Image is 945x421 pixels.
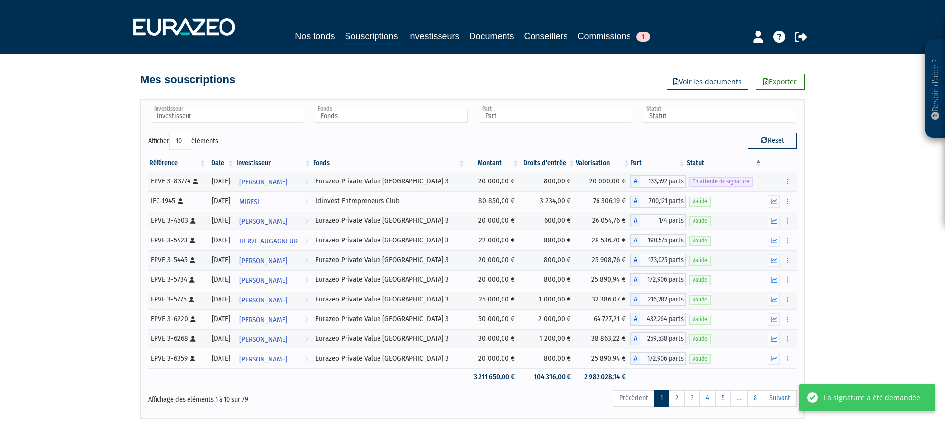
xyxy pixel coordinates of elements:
span: A [630,234,640,247]
div: IEC-1945 [151,196,204,206]
a: [PERSON_NAME] [235,250,312,270]
td: 26 054,76 € [576,211,630,231]
div: [DATE] [211,196,232,206]
span: HERVE AUGAGNEUR [239,232,298,250]
a: HERVE AUGAGNEUR [235,231,312,250]
div: A - Eurazeo Private Value Europe 3 [630,234,686,247]
i: Voir l'investisseur [305,212,308,231]
th: Valorisation: activer pour trier la colonne par ordre croissant [576,155,630,172]
span: Valide [689,315,711,324]
div: EPVE 3-6359 [151,353,204,363]
span: [PERSON_NAME] [239,173,287,191]
span: 172,906 parts [640,273,686,286]
a: 3 [684,390,700,407]
a: [PERSON_NAME] [235,290,312,309]
div: [DATE] [211,235,232,245]
span: 173,025 parts [640,254,686,267]
td: 800,00 € [520,270,576,290]
a: Commissions1 [578,30,650,43]
td: 20 000,00 € [466,172,520,191]
span: 216,282 parts [640,293,686,306]
i: Voir l'investisseur [305,291,308,309]
span: A [630,352,640,365]
td: 1 200,00 € [520,329,576,349]
div: EPVE 3-6268 [151,333,204,344]
a: [PERSON_NAME] [235,270,312,290]
span: A [630,175,640,188]
td: 600,00 € [520,211,576,231]
i: Voir l'investisseur [305,193,308,211]
div: EPVE 3-5775 [151,294,204,304]
td: 800,00 € [520,250,576,270]
span: 133,592 parts [640,175,686,188]
a: Suivant [763,390,797,407]
div: Eurazeo Private Value [GEOGRAPHIC_DATA] 3 [315,176,463,186]
i: [Français] Personne physique [190,218,196,224]
div: Eurazeo Private Value [GEOGRAPHIC_DATA] 3 [315,353,463,363]
td: 20 000,00 € [576,172,630,191]
td: 25 890,94 € [576,349,630,368]
span: En attente de signature [689,177,753,186]
div: A - Eurazeo Private Value Europe 3 [630,175,686,188]
span: A [630,293,640,306]
span: [PERSON_NAME] [239,291,287,309]
div: EPVE 3-5734 [151,274,204,285]
div: [DATE] [211,215,232,226]
div: EPVE 3-83774 [151,176,204,186]
i: Voir l'investisseur [305,232,308,250]
i: Voir l'investisseur [305,173,308,191]
span: 174 parts [640,214,686,227]
div: A - Idinvest Entrepreneurs Club [630,195,686,208]
th: Montant: activer pour trier la colonne par ordre croissant [466,155,520,172]
span: [PERSON_NAME] [239,331,287,349]
td: 800,00 € [520,349,576,368]
td: 20 000,00 € [466,211,520,231]
p: Besoin d'aide ? [930,45,941,133]
div: A - Eurazeo Private Value Europe 3 [630,214,686,227]
i: [Français] Personne physique [190,336,196,342]
td: 32 386,07 € [576,290,630,309]
span: Valide [689,256,711,265]
a: Documents [470,30,514,43]
div: Idinvest Entrepreneurs Club [315,196,463,206]
div: [DATE] [211,333,232,344]
a: Exporter [756,74,805,90]
span: 700,121 parts [640,195,686,208]
td: 20 000,00 € [466,270,520,290]
span: Valide [689,295,711,304]
span: [PERSON_NAME] [239,252,287,270]
h4: Mes souscriptions [140,74,235,86]
td: 1 000,00 € [520,290,576,309]
div: Eurazeo Private Value [GEOGRAPHIC_DATA] 3 [315,215,463,226]
span: Valide [689,236,711,245]
div: A - Eurazeo Private Value Europe 3 [630,254,686,267]
a: Nos fonds [295,30,335,43]
span: [PERSON_NAME] [239,350,287,368]
i: [Français] Personne physique [190,316,196,322]
span: A [630,254,640,267]
i: [Français] Personne physique [178,198,183,204]
span: Valide [689,334,711,344]
i: Voir l'investisseur [305,271,308,290]
div: EPVE 3-4503 [151,215,204,226]
td: 30 000,00 € [466,329,520,349]
td: 104 316,00 € [520,368,576,386]
a: [PERSON_NAME] [235,349,312,368]
th: Statut : activer pour trier la colonne par ordre d&eacute;croissant [686,155,763,172]
span: 172,906 parts [640,352,686,365]
td: 50 000,00 € [466,309,520,329]
div: Eurazeo Private Value [GEOGRAPHIC_DATA] 3 [315,274,463,285]
div: [DATE] [211,274,232,285]
td: 25 908,76 € [576,250,630,270]
div: EPVE 3-5423 [151,235,204,245]
span: Valide [689,216,711,226]
span: Valide [689,275,711,285]
span: A [630,195,640,208]
td: 28 536,70 € [576,231,630,250]
th: Droits d'entrée: activer pour trier la colonne par ordre croissant [520,155,576,172]
th: Fonds: activer pour trier la colonne par ordre croissant [312,155,466,172]
td: 800,00 € [520,172,576,191]
i: [Français] Personne physique [190,238,195,243]
div: A - Eurazeo Private Value Europe 3 [630,352,686,365]
select: Afficheréléments [169,133,191,150]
